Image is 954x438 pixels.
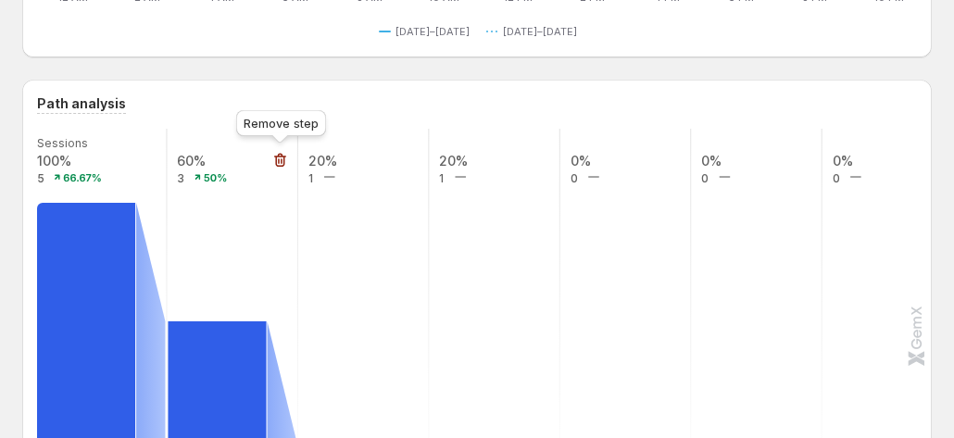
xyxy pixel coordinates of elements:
text: 1 [439,171,444,185]
text: 1 [308,171,313,185]
text: 100% [37,153,71,169]
button: [DATE]–[DATE] [486,20,584,43]
text: 0% [571,153,591,169]
text: 50% [204,171,227,184]
text: 0 [571,171,578,185]
text: 66.67% [63,171,102,184]
span: [DATE]–[DATE] [395,24,470,39]
text: 20% [439,153,468,169]
text: 0% [701,153,722,169]
text: 0 [701,171,709,185]
text: Sessions [37,136,88,150]
span: [DATE]–[DATE] [503,24,577,39]
button: [DATE]–[DATE] [379,20,477,43]
text: 0 [833,171,840,185]
text: 20% [308,153,337,169]
text: 0% [833,153,853,169]
text: 3 [177,171,184,185]
text: 5 [37,171,44,185]
text: 60% [177,153,206,169]
h3: Path analysis [37,94,126,113]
